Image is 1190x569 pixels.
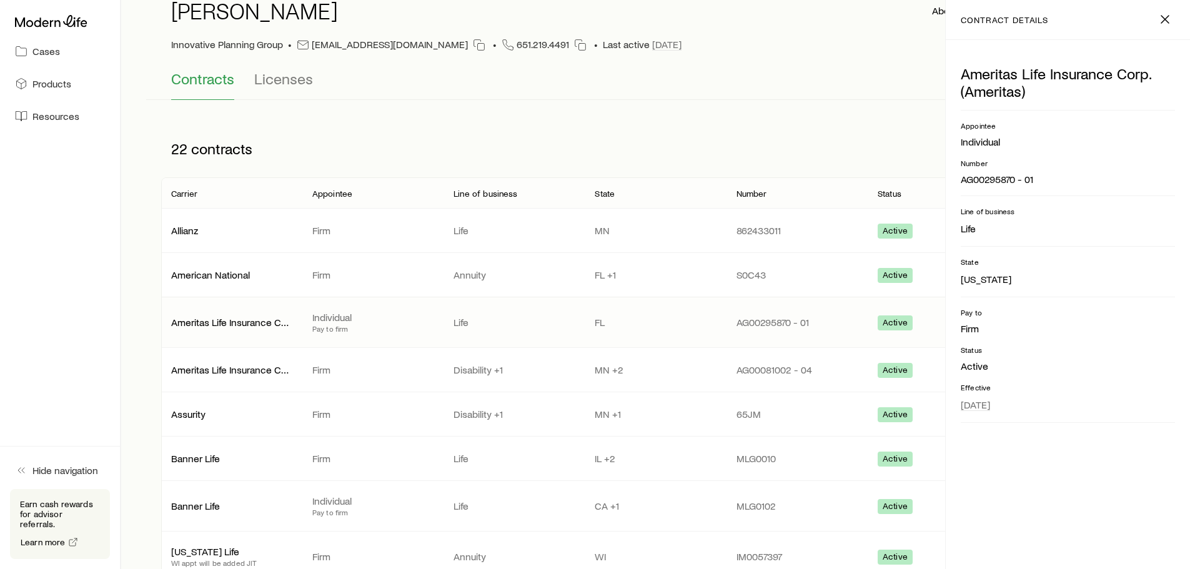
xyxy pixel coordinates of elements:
p: State [961,257,1175,267]
span: Resources [32,110,79,122]
a: Resources [10,102,110,130]
p: Ameritas Life Insurance Corp. (Ameritas) [171,364,292,376]
p: Line of business [961,206,1175,216]
p: Banner Life [171,452,292,465]
p: WI appt will be added JIT [171,558,292,568]
p: Firm [312,550,434,563]
p: Status [878,189,901,199]
p: 65JM [736,408,858,420]
span: Active [883,270,908,283]
p: AG00081002 - 04 [736,364,858,376]
p: Individual [312,495,434,507]
p: State [595,189,615,199]
p: MLG0102 [736,500,858,512]
p: Ameritas Life Insurance Corp. (Ameritas) [961,65,1175,100]
p: Disability +1 [454,408,575,420]
p: Appointee [961,121,1175,131]
p: Pay to firm [312,324,434,334]
p: Firm [312,364,434,376]
span: Contracts [171,70,234,87]
div: Contracting sub-page tabs [171,70,1141,100]
p: American National [171,269,292,281]
p: Status [961,345,1175,355]
p: Firm [312,452,434,465]
span: Active [883,552,908,565]
p: Banner Life [171,500,292,512]
p: Firm [312,269,434,281]
p: FL +1 [595,269,716,281]
li: [US_STATE] [961,272,1175,287]
span: • [493,38,497,55]
li: Life [961,221,1175,236]
p: Number [961,158,1175,168]
p: S0C43 [736,269,858,281]
button: Hide navigation [10,457,110,484]
p: Individual [961,136,1175,148]
span: Products [32,77,71,90]
p: Number [736,189,767,199]
p: Annuity [454,550,575,563]
button: About carrier contracts [931,4,1048,18]
span: Active [883,225,908,239]
span: [DATE] [961,398,990,411]
span: Learn more [21,538,66,547]
span: • [594,38,598,55]
p: contract details [961,15,1048,25]
p: MN +2 [595,364,716,376]
p: MN +1 [595,408,716,420]
p: Life [454,452,575,465]
p: Firm [961,322,1175,335]
span: Active [883,365,908,378]
p: [EMAIL_ADDRESS][DOMAIN_NAME] [312,38,468,55]
p: AG00295870 - 01 [736,316,858,329]
p: Effective [961,382,1175,392]
p: MN [595,224,716,237]
span: Last active [603,38,682,55]
span: 22 [171,140,187,157]
span: Active [883,501,908,514]
p: IM0057397 [736,550,858,563]
p: CA +1 [595,500,716,512]
span: Licenses [254,70,313,87]
div: Earn cash rewards for advisor referrals.Learn more [10,489,110,559]
span: Active [883,317,908,330]
a: Cases [10,37,110,65]
p: Pay to [961,307,1175,317]
span: contracts [191,140,252,157]
p: Firm [312,224,434,237]
span: Hide navigation [32,464,98,477]
p: AG00295870 - 01 [961,173,1175,186]
p: Allianz [171,224,292,237]
p: Earn cash rewards for advisor referrals. [20,499,100,529]
p: WI [595,550,716,563]
p: Ameritas Life Insurance Corp. (Ameritas) [171,316,292,329]
p: Annuity [454,269,575,281]
p: Disability +1 [454,364,575,376]
p: Firm [312,408,434,420]
p: Pay to firm [312,507,434,517]
span: Active [883,409,908,422]
span: [DATE] [652,38,682,51]
p: Line of business [454,189,518,199]
div: Innovative Planning Group [171,38,283,51]
p: 862433011 [736,224,858,237]
p: Appointee [312,189,352,199]
p: Carrier [171,189,198,199]
span: 651.219.4491 [517,38,569,55]
p: Life [454,500,575,512]
p: Active [961,360,1175,372]
p: Assurity [171,408,292,420]
a: Products [10,70,110,97]
p: MLG0010 [736,452,858,465]
p: IL +2 [595,452,716,465]
p: Individual [312,311,434,324]
p: Life [454,224,575,237]
p: FL [595,316,716,329]
span: • [288,38,292,55]
p: Life [454,316,575,329]
span: Active [883,453,908,467]
span: Cases [32,45,60,57]
p: [US_STATE] Life [171,545,292,558]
